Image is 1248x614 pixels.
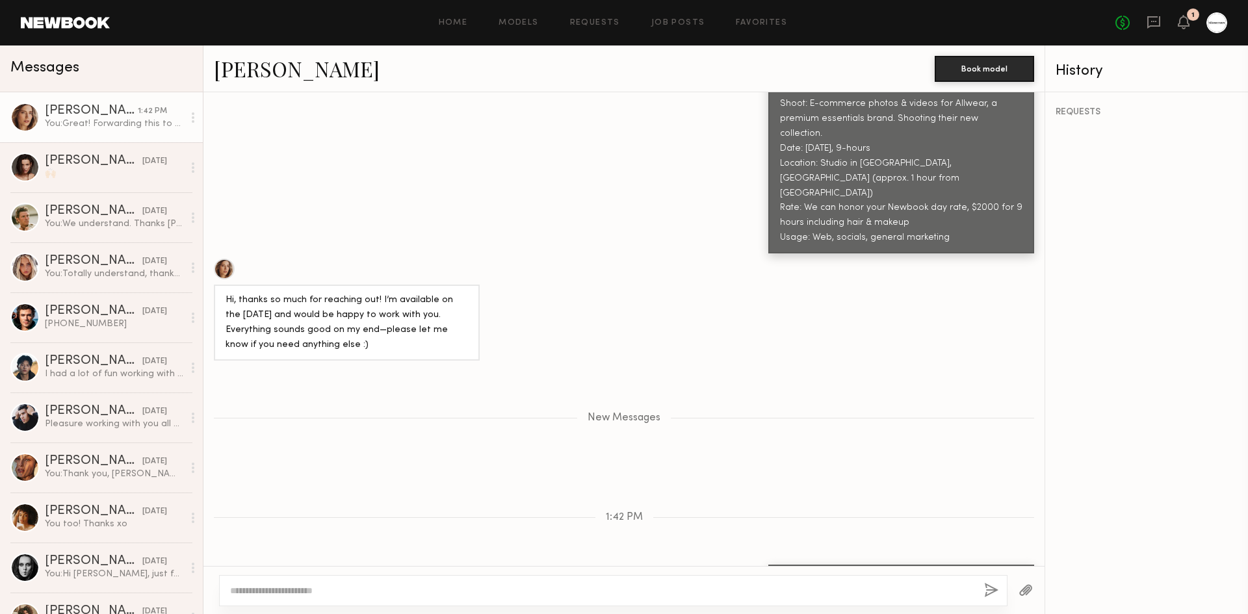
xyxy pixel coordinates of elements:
[226,293,468,353] div: Hi, thanks so much for reaching out! I’m available on the [DATE] and would be happy to work with ...
[142,355,167,368] div: [DATE]
[588,413,660,424] span: New Messages
[45,418,183,430] div: Pleasure working with you all had a blast!
[45,455,142,468] div: [PERSON_NAME]
[45,505,142,518] div: [PERSON_NAME]
[45,355,142,368] div: [PERSON_NAME]
[45,368,183,380] div: I had a lot of fun working with you and the team [DATE]. Thank you for the opportunity!
[10,60,79,75] span: Messages
[142,556,167,568] div: [DATE]
[45,518,183,530] div: You too! Thanks xo
[1056,108,1238,117] div: REQUESTS
[935,56,1034,82] button: Book model
[935,62,1034,73] a: Book model
[606,512,643,523] span: 1:42 PM
[142,155,167,168] div: [DATE]
[138,105,167,118] div: 1:42 PM
[45,255,142,268] div: [PERSON_NAME]
[45,168,183,180] div: 🙌🏻
[45,218,183,230] div: You: We understand. Thanks [PERSON_NAME]!
[499,19,538,27] a: Models
[45,155,142,168] div: [PERSON_NAME]
[736,19,787,27] a: Favorites
[45,118,183,130] div: You: Great! Forwarding this to the client for final confirmation/approval. My guess is they will ...
[780,37,1022,246] div: Hi [PERSON_NAME]! You recently applied to one of our casting calls and the client would like to b...
[45,105,138,118] div: [PERSON_NAME]
[45,205,142,218] div: [PERSON_NAME]
[45,555,142,568] div: [PERSON_NAME]
[45,318,183,330] div: [PHONE_NUMBER]
[1056,64,1238,79] div: History
[45,405,142,418] div: [PERSON_NAME]
[142,505,167,518] div: [DATE]
[142,305,167,318] div: [DATE]
[1191,12,1195,19] div: 1
[142,405,167,418] div: [DATE]
[214,55,380,83] a: [PERSON_NAME]
[651,19,705,27] a: Job Posts
[45,568,183,580] div: You: Hi [PERSON_NAME], just following up. Does this work for you?
[570,19,620,27] a: Requests
[142,205,167,218] div: [DATE]
[45,268,183,280] div: You: Totally understand, thanks [PERSON_NAME]!
[142,255,167,268] div: [DATE]
[439,19,468,27] a: Home
[45,305,142,318] div: [PERSON_NAME]
[45,468,183,480] div: You: Thank you, [PERSON_NAME]!
[142,455,167,468] div: [DATE]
